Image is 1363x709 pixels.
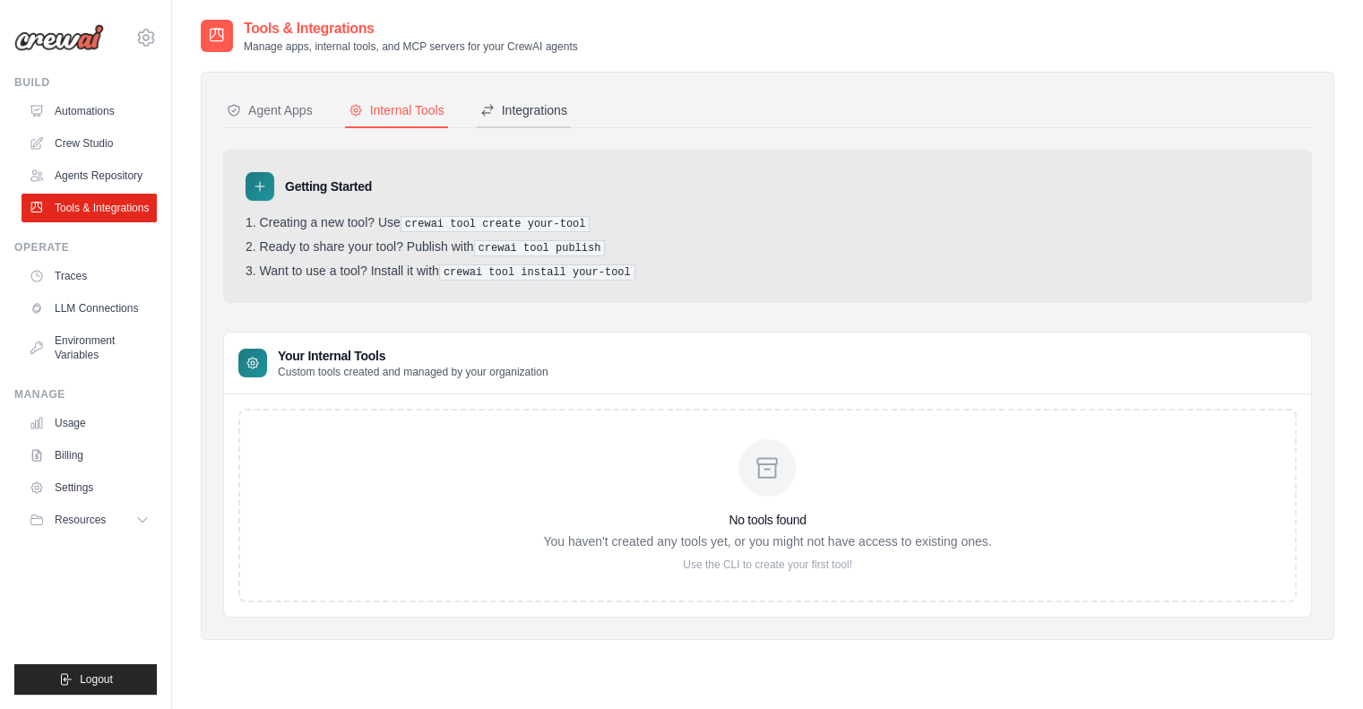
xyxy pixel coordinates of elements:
[543,532,991,550] p: You haven't created any tools yet, or you might not have access to existing ones.
[22,473,157,502] a: Settings
[246,215,1290,232] li: Creating a new tool? Use
[474,240,606,256] pre: crewai tool publish
[22,97,157,125] a: Automations
[543,511,991,529] h3: No tools found
[285,177,372,195] h3: Getting Started
[22,409,157,437] a: Usage
[246,264,1290,281] li: Want to use a tool? Install it with
[22,441,157,470] a: Billing
[227,101,313,119] div: Agent Apps
[22,326,157,369] a: Environment Variables
[477,94,571,128] button: Integrations
[244,18,578,39] h2: Tools & Integrations
[14,240,157,255] div: Operate
[401,216,591,232] pre: crewai tool create your-tool
[22,506,157,534] button: Resources
[14,24,104,51] img: Logo
[22,161,157,190] a: Agents Repository
[244,39,578,54] p: Manage apps, internal tools, and MCP servers for your CrewAI agents
[543,558,991,572] p: Use the CLI to create your first tool!
[480,101,567,119] div: Integrations
[223,94,316,128] button: Agent Apps
[345,94,448,128] button: Internal Tools
[349,101,444,119] div: Internal Tools
[278,365,548,379] p: Custom tools created and managed by your organization
[278,347,548,365] h3: Your Internal Tools
[14,664,157,695] button: Logout
[80,672,113,687] span: Logout
[55,513,106,527] span: Resources
[14,387,157,402] div: Manage
[22,262,157,290] a: Traces
[22,194,157,222] a: Tools & Integrations
[22,129,157,158] a: Crew Studio
[246,239,1290,256] li: Ready to share your tool? Publish with
[14,75,157,90] div: Build
[439,264,635,281] pre: crewai tool install your-tool
[22,294,157,323] a: LLM Connections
